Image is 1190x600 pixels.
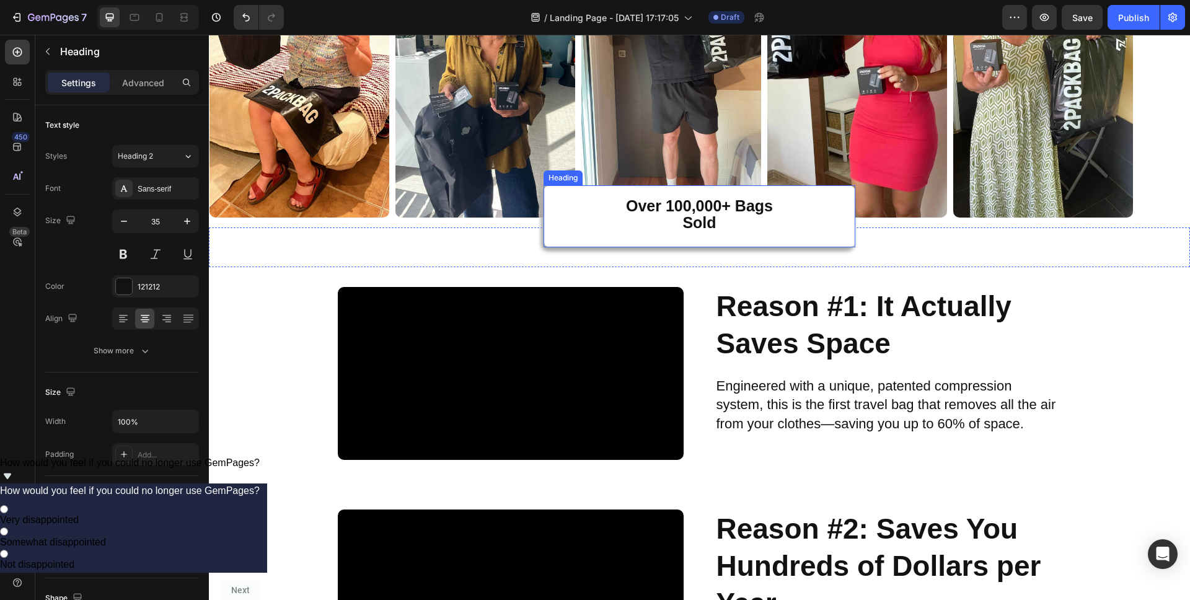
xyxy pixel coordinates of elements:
[45,281,64,292] div: Color
[45,120,79,131] div: Text style
[1118,11,1149,24] div: Publish
[417,162,564,180] strong: Over 100,000+ Bags
[45,340,199,362] button: Show more
[61,76,96,89] p: Settings
[507,478,832,585] strong: Reason #2: Saves You Hundreds of Dollars per Year
[129,252,475,425] video: Video
[12,132,30,142] div: 450
[45,311,80,327] div: Align
[9,227,30,237] div: Beta
[544,11,547,24] span: /
[45,213,78,229] div: Size
[81,10,87,25] p: 7
[60,44,194,59] p: Heading
[550,11,679,24] span: Landing Page - [DATE] 17:17:05
[138,281,196,293] div: 121212
[118,151,153,162] span: Heading 2
[209,35,1190,600] iframe: Design area
[337,138,371,149] div: Heading
[507,343,847,397] span: Engineered with a unique, patented compression system, this is the first travel bag that removes ...
[234,5,284,30] div: Undo/Redo
[1062,5,1103,30] button: Save
[1108,5,1160,30] button: Publish
[45,183,61,194] div: Font
[721,12,739,23] span: Draft
[45,416,66,427] div: Width
[122,76,164,89] p: Advanced
[45,384,78,401] div: Size
[507,255,802,325] strong: Reason #1: It Actually Saves Space
[94,345,151,357] div: Show more
[138,449,196,461] div: Add...
[138,183,196,195] div: Sans-serif
[1072,12,1093,23] span: Save
[113,410,198,433] input: Auto
[45,151,67,162] div: Styles
[5,5,92,30] button: 7
[1148,539,1178,569] div: Open Intercom Messenger
[45,449,74,460] div: Padding
[474,179,507,196] strong: Sold
[112,145,199,167] button: Heading 2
